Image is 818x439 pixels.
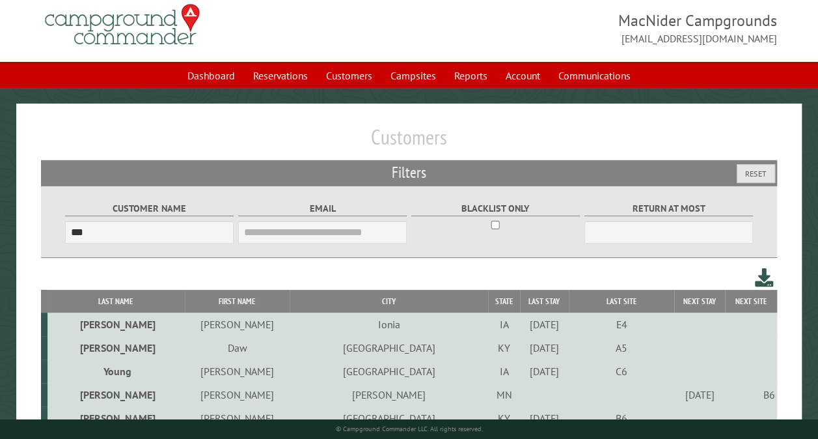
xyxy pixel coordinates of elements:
th: City [290,290,489,313]
td: KY [488,406,519,430]
a: Customers [318,63,380,88]
th: Last Stay [520,290,569,313]
td: [GEOGRAPHIC_DATA] [290,406,489,430]
td: [PERSON_NAME] [48,336,185,360]
td: B6 [725,383,777,406]
td: [PERSON_NAME] [185,383,290,406]
td: E4 [569,313,675,336]
td: [PERSON_NAME] [185,313,290,336]
td: [PERSON_NAME] [185,406,290,430]
td: [GEOGRAPHIC_DATA] [290,336,489,360]
a: Reports [446,63,495,88]
td: [PERSON_NAME] [290,383,489,406]
td: IA [488,313,519,336]
div: [DATE] [522,412,567,425]
td: [PERSON_NAME] [48,383,185,406]
td: [PERSON_NAME] [48,313,185,336]
td: C6 [569,360,675,383]
div: [DATE] [522,365,567,378]
td: [PERSON_NAME] [48,406,185,430]
span: MacNider Campgrounds [EMAIL_ADDRESS][DOMAIN_NAME] [409,10,778,46]
h1: Customers [41,124,777,160]
th: Last Name [48,290,185,313]
td: KY [488,336,519,360]
td: [PERSON_NAME] [185,360,290,383]
button: Reset [737,164,775,183]
td: [GEOGRAPHIC_DATA] [290,360,489,383]
th: Next Site [725,290,777,313]
td: MN [488,383,519,406]
label: Blacklist only [411,201,580,216]
td: Ionia [290,313,489,336]
h2: Filters [41,160,777,185]
a: Reservations [245,63,316,88]
div: [DATE] [676,388,723,401]
div: [DATE] [522,341,567,354]
label: Return at most [584,201,753,216]
td: IA [488,360,519,383]
a: Communications [551,63,638,88]
label: Email [238,201,407,216]
a: Account [498,63,548,88]
th: State [488,290,519,313]
small: © Campground Commander LLC. All rights reserved. [336,425,483,433]
td: B6 [569,406,675,430]
a: Dashboard [180,63,243,88]
a: Download this customer list (.csv) [755,266,774,290]
div: [DATE] [522,318,567,331]
th: Next Stay [674,290,725,313]
th: Last Site [569,290,675,313]
td: A5 [569,336,675,360]
td: Young [48,360,185,383]
label: Customer Name [65,201,234,216]
td: Daw [185,336,290,360]
th: First Name [185,290,290,313]
a: Campsites [383,63,444,88]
